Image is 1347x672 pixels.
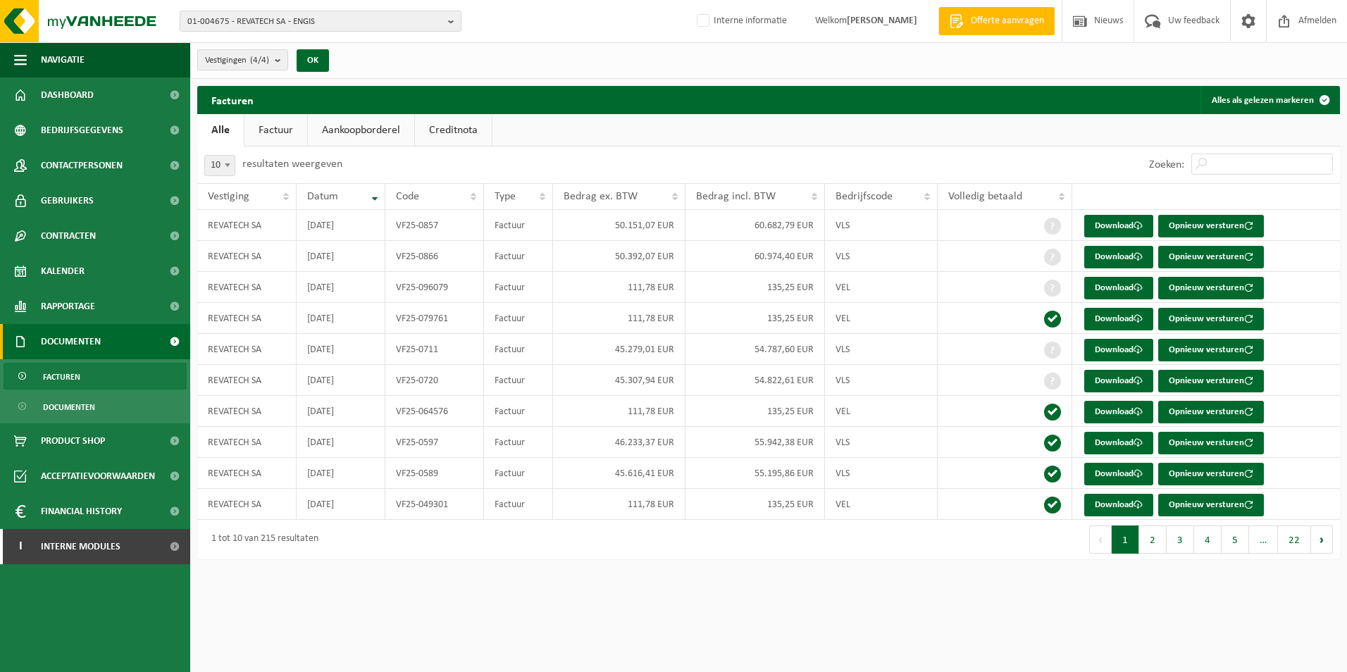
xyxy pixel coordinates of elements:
td: Factuur [484,458,552,489]
span: Bedrag incl. BTW [696,191,776,202]
td: VEL [825,272,938,303]
td: 55.942,38 EUR [685,427,825,458]
h2: Facturen [197,86,268,113]
td: VF25-0866 [385,241,484,272]
button: OK [297,49,329,72]
button: 2 [1139,525,1167,554]
span: Kalender [41,254,85,289]
td: REVATECH SA [197,241,297,272]
td: 60.974,40 EUR [685,241,825,272]
td: VF25-0589 [385,458,484,489]
count: (4/4) [250,56,269,65]
button: Opnieuw versturen [1158,308,1264,330]
button: Opnieuw versturen [1158,494,1264,516]
td: 50.392,07 EUR [553,241,685,272]
td: Factuur [484,396,552,427]
a: Download [1084,215,1153,237]
td: Factuur [484,365,552,396]
span: Bedrijfsgegevens [41,113,123,148]
span: … [1249,525,1278,554]
button: 4 [1194,525,1222,554]
span: Contracten [41,218,96,254]
td: VEL [825,396,938,427]
td: VF25-0857 [385,210,484,241]
button: Alles als gelezen markeren [1200,86,1339,114]
td: 46.233,37 EUR [553,427,685,458]
span: 10 [204,155,235,176]
button: Opnieuw versturen [1158,463,1264,485]
td: 50.151,07 EUR [553,210,685,241]
span: Code [396,191,419,202]
span: Offerte aanvragen [967,14,1048,28]
td: [DATE] [297,272,386,303]
td: 111,78 EUR [553,396,685,427]
td: [DATE] [297,427,386,458]
span: I [14,529,27,564]
td: VF25-064576 [385,396,484,427]
span: Financial History [41,494,122,529]
td: VLS [825,427,938,458]
a: Alle [197,114,244,147]
td: Factuur [484,489,552,520]
a: Documenten [4,393,187,420]
td: VLS [825,365,938,396]
td: 54.787,60 EUR [685,334,825,365]
td: 135,25 EUR [685,272,825,303]
td: REVATECH SA [197,272,297,303]
button: 01-004675 - REVATECH SA - ENGIS [180,11,461,32]
td: REVATECH SA [197,427,297,458]
td: VF25-0720 [385,365,484,396]
td: VF25-079761 [385,303,484,334]
button: 3 [1167,525,1194,554]
td: 135,25 EUR [685,303,825,334]
td: VF25-096079 [385,272,484,303]
a: Aankoopborderel [308,114,414,147]
td: Factuur [484,303,552,334]
td: [DATE] [297,489,386,520]
div: 1 tot 10 van 215 resultaten [204,527,318,552]
span: Navigatie [41,42,85,77]
td: [DATE] [297,241,386,272]
td: VF25-0711 [385,334,484,365]
td: [DATE] [297,458,386,489]
button: 5 [1222,525,1249,554]
button: Next [1311,525,1333,554]
span: Product Shop [41,423,105,459]
td: VF25-049301 [385,489,484,520]
span: 10 [205,156,235,175]
td: VLS [825,458,938,489]
button: 1 [1112,525,1139,554]
td: REVATECH SA [197,458,297,489]
button: Vestigingen(4/4) [197,49,288,70]
span: Type [495,191,516,202]
span: Dashboard [41,77,94,113]
td: VEL [825,489,938,520]
span: Acceptatievoorwaarden [41,459,155,494]
td: VEL [825,303,938,334]
a: Download [1084,308,1153,330]
span: Bedrag ex. BTW [564,191,638,202]
a: Offerte aanvragen [938,7,1055,35]
span: Documenten [41,324,101,359]
td: 111,78 EUR [553,303,685,334]
label: resultaten weergeven [242,158,342,170]
td: Factuur [484,241,552,272]
td: Factuur [484,210,552,241]
span: Vestiging [208,191,249,202]
td: [DATE] [297,303,386,334]
td: REVATECH SA [197,303,297,334]
td: 54.822,61 EUR [685,365,825,396]
td: VLS [825,241,938,272]
button: Opnieuw versturen [1158,401,1264,423]
button: Opnieuw versturen [1158,370,1264,392]
td: 55.195,86 EUR [685,458,825,489]
a: Facturen [4,363,187,390]
span: Contactpersonen [41,148,123,183]
button: Opnieuw versturen [1158,215,1264,237]
td: REVATECH SA [197,334,297,365]
a: Download [1084,370,1153,392]
label: Interne informatie [694,11,787,32]
span: Interne modules [41,529,120,564]
button: Opnieuw versturen [1158,432,1264,454]
td: 45.616,41 EUR [553,458,685,489]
